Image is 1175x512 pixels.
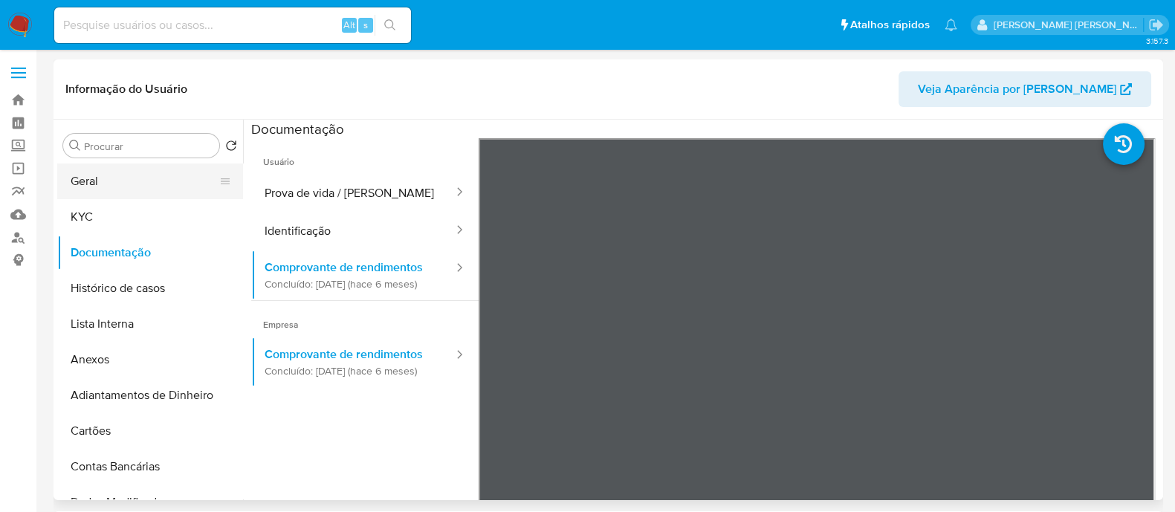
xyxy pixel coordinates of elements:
[57,413,243,449] button: Cartões
[850,17,930,33] span: Atalhos rápidos
[899,71,1151,107] button: Veja Aparência por [PERSON_NAME]
[225,140,237,156] button: Retornar ao pedido padrão
[57,377,243,413] button: Adiantamentos de Dinheiro
[65,82,187,97] h1: Informação do Usuário
[57,163,231,199] button: Geral
[994,18,1144,32] p: anna.almeida@mercadopago.com.br
[343,18,355,32] span: Alt
[1148,17,1164,33] a: Sair
[375,15,405,36] button: search-icon
[57,199,243,235] button: KYC
[84,140,213,153] input: Procurar
[57,449,243,485] button: Contas Bancárias
[57,235,243,270] button: Documentação
[57,306,243,342] button: Lista Interna
[54,16,411,35] input: Pesquise usuários ou casos...
[57,342,243,377] button: Anexos
[945,19,957,31] a: Notificações
[918,71,1116,107] span: Veja Aparência por [PERSON_NAME]
[69,140,81,152] button: Procurar
[363,18,368,32] span: s
[57,270,243,306] button: Histórico de casos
